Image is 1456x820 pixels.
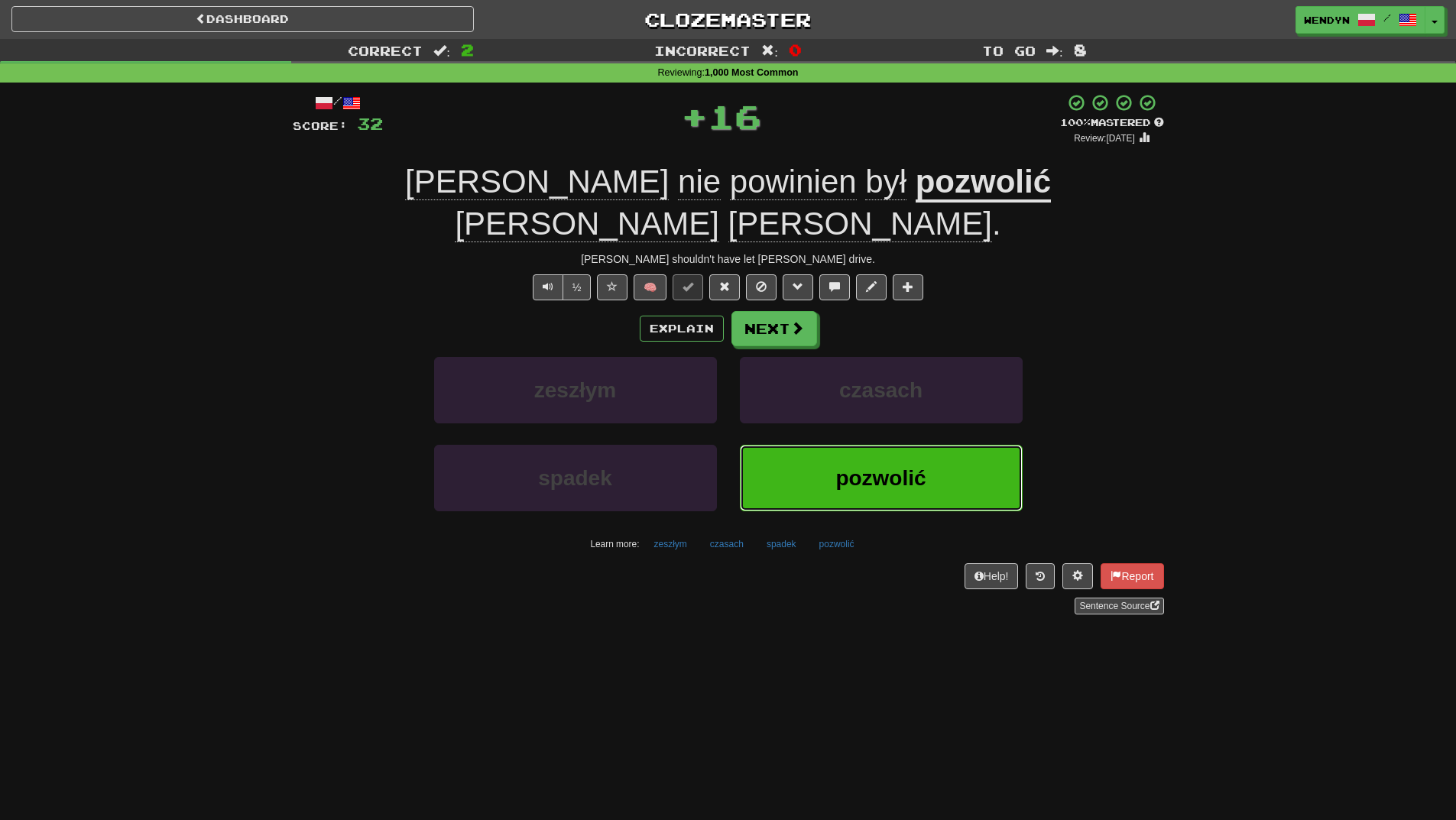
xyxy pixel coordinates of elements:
[761,44,778,57] span: :
[789,41,802,59] span: 0
[1295,6,1425,34] a: WendyN /
[563,274,592,300] button: ½
[681,93,708,139] span: +
[730,164,857,200] span: powinien
[811,533,863,556] button: pozwolić
[11,6,474,32] a: Dashboard
[455,206,1000,242] span: .
[646,533,696,556] button: zeszłym
[405,164,669,200] span: [PERSON_NAME]
[538,466,612,490] span: spadek
[461,41,474,59] span: 2
[731,311,817,346] button: Next
[455,206,718,242] span: [PERSON_NAME]
[1075,598,1163,614] a: Sentence Source
[434,445,717,511] button: spadek
[654,43,751,58] span: Incorrect
[597,274,627,300] button: Favorite sentence (alt+f)
[348,43,423,58] span: Correct
[634,274,666,300] button: 🧠
[746,274,777,300] button: Ignore sentence (alt+i)
[708,97,761,135] span: 16
[1060,116,1091,128] span: 100 %
[640,316,724,342] button: Explain
[783,274,813,300] button: Grammar (alt+g)
[740,445,1023,511] button: pozwolić
[1101,563,1163,589] button: Report
[590,539,639,549] small: Learn more:
[839,378,923,402] span: czasach
[982,43,1036,58] span: To go
[1304,13,1350,27] span: WendyN
[678,164,721,200] span: nie
[893,274,923,300] button: Add to collection (alt+a)
[533,274,563,300] button: Play sentence audio (ctl+space)
[865,164,906,200] span: był
[702,533,752,556] button: czasach
[916,164,1051,203] u: pozwolić
[1060,116,1164,130] div: Mastered
[293,119,348,132] span: Score:
[705,67,798,78] strong: 1,000 Most Common
[965,563,1019,589] button: Help!
[357,114,383,133] span: 32
[673,274,703,300] button: Set this sentence to 100% Mastered (alt+m)
[709,274,740,300] button: Reset to 0% Mastered (alt+r)
[835,466,926,490] span: pozwolić
[856,274,887,300] button: Edit sentence (alt+d)
[497,6,959,33] a: Clozemaster
[1074,133,1135,144] small: Review: [DATE]
[1026,563,1055,589] button: Round history (alt+y)
[433,44,450,57] span: :
[530,274,592,300] div: Text-to-speech controls
[293,251,1164,267] div: [PERSON_NAME] shouldn't have let [PERSON_NAME] drive.
[740,357,1023,423] button: czasach
[434,357,717,423] button: zeszłym
[1046,44,1063,57] span: :
[728,206,992,242] span: [PERSON_NAME]
[819,274,850,300] button: Discuss sentence (alt+u)
[1383,12,1391,23] span: /
[758,533,805,556] button: spadek
[1074,41,1087,59] span: 8
[293,93,383,112] div: /
[534,378,616,402] span: zeszłym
